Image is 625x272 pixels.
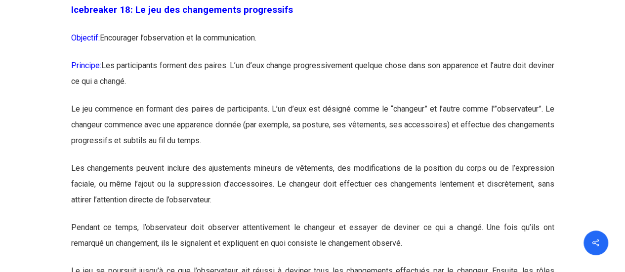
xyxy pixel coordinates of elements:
[71,58,554,101] p: Les participants forment des paires. L’un d’eux change progressivement quelque chose dans son app...
[71,33,100,42] span: Objectif:
[71,61,101,70] span: Principe:
[71,4,293,15] strong: Icebreaker 18: Le jeu des changements progressifs
[71,30,554,58] p: Encourager l’observation et la communication.
[71,160,554,220] p: Les changements peuvent inclure des ajustements mineurs de vêtements, des modifications de la pos...
[71,220,554,263] p: Pendant ce temps, l’observateur doit observer attentivement le changeur et essayer de deviner ce ...
[71,101,554,160] p: Le jeu commence en formant des paires de participants. L’un d’eux est désigné comme le “changeur”...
